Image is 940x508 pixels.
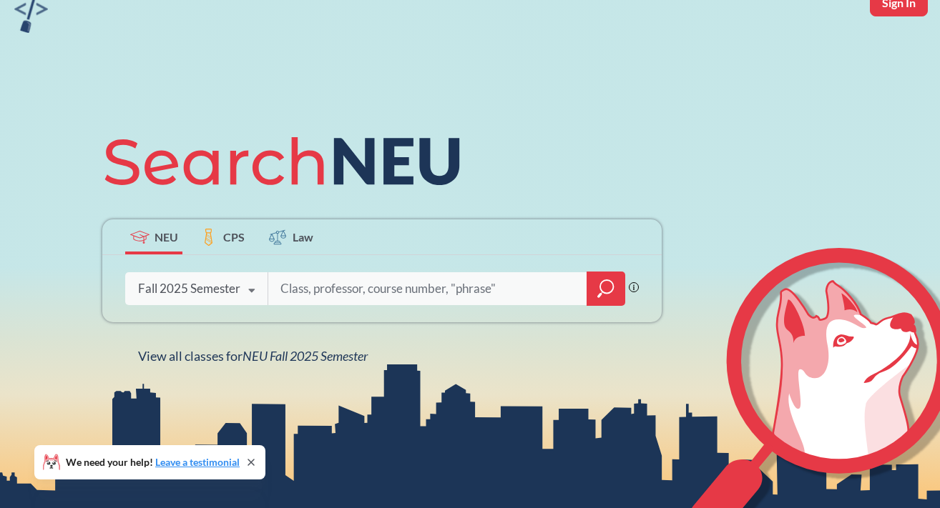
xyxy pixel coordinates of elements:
[597,279,615,299] svg: magnifying glass
[587,272,625,306] div: magnifying glass
[155,456,240,468] a: Leave a testimonial
[138,281,240,297] div: Fall 2025 Semester
[243,348,368,364] span: NEU Fall 2025 Semester
[279,274,577,304] input: Class, professor, course number, "phrase"
[138,348,368,364] span: View all classes for
[66,457,240,467] span: We need your help!
[155,229,178,245] span: NEU
[223,229,245,245] span: CPS
[293,229,313,245] span: Law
